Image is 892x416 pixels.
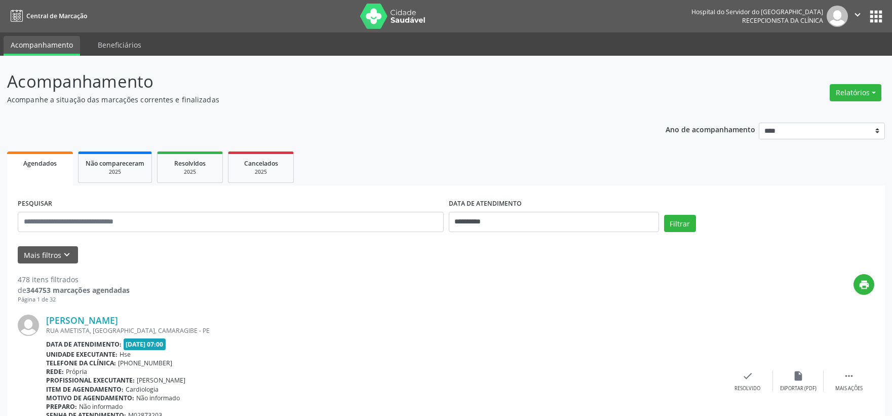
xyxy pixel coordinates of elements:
a: Acompanhamento [4,36,80,56]
p: Ano de acompanhamento [666,123,755,135]
div: 2025 [165,168,215,176]
b: Rede: [46,367,64,376]
button: Mais filtroskeyboard_arrow_down [18,246,78,264]
div: Exportar (PDF) [780,385,817,392]
div: Hospital do Servidor do [GEOGRAPHIC_DATA] [691,8,823,16]
a: Beneficiários [91,36,148,54]
b: Telefone da clínica: [46,359,116,367]
a: [PERSON_NAME] [46,315,118,326]
b: Motivo de agendamento: [46,394,134,402]
div: Página 1 de 32 [18,295,130,304]
div: Resolvido [734,385,760,392]
div: 478 itens filtrados [18,274,130,285]
p: Acompanhe a situação das marcações correntes e finalizadas [7,94,622,105]
a: Central de Marcação [7,8,87,24]
span: [PERSON_NAME] [137,376,185,385]
label: DATA DE ATENDIMENTO [449,196,522,212]
button:  [848,6,867,27]
button: Filtrar [664,215,696,232]
div: Mais ações [835,385,863,392]
div: RUA AMETISTA, [GEOGRAPHIC_DATA], CAMARAGIBE - PE [46,326,722,335]
div: 2025 [86,168,144,176]
div: 2025 [236,168,286,176]
button: print [854,274,874,295]
i:  [852,9,863,20]
strong: 344753 marcações agendadas [26,285,130,295]
span: Não compareceram [86,159,144,168]
b: Profissional executante: [46,376,135,385]
span: Cardiologia [126,385,159,394]
span: [DATE] 07:00 [124,338,166,350]
i: insert_drive_file [793,370,804,382]
span: [PHONE_NUMBER] [118,359,172,367]
span: Cancelados [244,159,278,168]
span: Recepcionista da clínica [742,16,823,25]
span: Resolvidos [174,159,206,168]
span: Hse [120,350,131,359]
div: de [18,285,130,295]
i: check [742,370,753,382]
span: Própria [66,367,87,376]
label: PESQUISAR [18,196,52,212]
img: img [18,315,39,336]
b: Preparo: [46,402,77,411]
button: Relatórios [830,84,881,101]
i: keyboard_arrow_down [61,249,72,260]
b: Data de atendimento: [46,340,122,349]
span: Central de Marcação [26,12,87,20]
span: Não informado [136,394,180,402]
p: Acompanhamento [7,69,622,94]
span: Não informado [79,402,123,411]
i: print [859,279,870,290]
img: img [827,6,848,27]
i:  [843,370,855,382]
span: Agendados [23,159,57,168]
button: apps [867,8,885,25]
b: Item de agendamento: [46,385,124,394]
b: Unidade executante: [46,350,118,359]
